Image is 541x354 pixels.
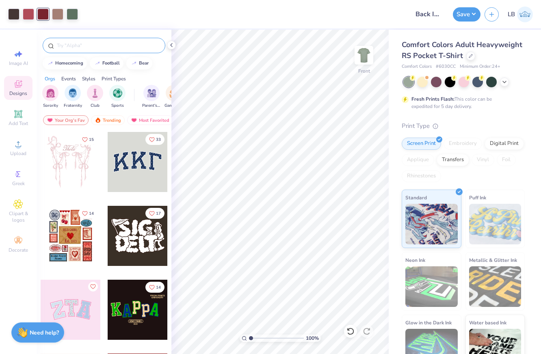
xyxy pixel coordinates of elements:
img: trend_line.gif [47,61,54,66]
div: Digital Print [485,138,524,150]
img: Fraternity Image [68,88,77,98]
div: Styles [82,75,95,82]
span: Game Day [164,103,183,109]
span: Clipart & logos [4,210,32,223]
img: trend_line.gif [131,61,137,66]
div: Front [358,67,370,75]
span: Sports [111,103,124,109]
div: filter for Club [87,85,103,109]
span: Glow in the Dark Ink [405,318,452,327]
div: Rhinestones [402,170,441,182]
span: Standard [405,193,427,202]
div: filter for Fraternity [64,85,82,109]
button: filter button [164,85,183,109]
span: Metallic & Glitter Ink [469,256,517,264]
button: Like [145,282,164,293]
button: Like [78,134,97,145]
span: Club [91,103,100,109]
img: Sports Image [113,88,122,98]
img: Sorority Image [46,88,55,98]
span: Comfort Colors Adult Heavyweight RS Pocket T-Shirt [402,40,522,60]
strong: Need help? [30,329,59,337]
button: football [90,57,123,69]
span: Parent's Weekend [142,103,161,109]
span: Greek [12,180,25,187]
div: homecoming [55,61,83,65]
span: Minimum Order: 24 + [460,63,500,70]
img: most_fav.gif [47,117,53,123]
span: 14 [89,212,94,216]
img: Club Image [91,88,100,98]
span: Water based Ink [469,318,506,327]
div: Transfers [437,154,469,166]
div: Events [61,75,76,82]
span: Designs [9,90,27,97]
div: Print Types [102,75,126,82]
img: Standard [405,204,458,244]
span: Fraternity [64,103,82,109]
button: filter button [87,85,103,109]
button: filter button [42,85,58,109]
img: Laken Brown [517,6,533,22]
div: Embroidery [444,138,482,150]
div: football [102,61,120,65]
span: 14 [156,285,161,289]
div: bear [139,61,149,65]
span: Sorority [43,103,58,109]
div: Applique [402,154,434,166]
span: Neon Ink [405,256,425,264]
img: Front [356,47,372,63]
img: Metallic & Glitter Ink [469,266,522,307]
div: Vinyl [472,154,494,166]
span: Add Text [9,120,28,127]
div: This color can be expedited for 5 day delivery. [411,95,511,110]
input: Try "Alpha" [56,41,160,50]
span: 33 [156,138,161,142]
div: Your Org's Fav [43,115,89,125]
div: filter for Sorority [42,85,58,109]
span: Image AI [9,60,28,67]
div: filter for Parent's Weekend [142,85,161,109]
div: Orgs [45,75,55,82]
input: Untitled Design [409,6,449,22]
img: Neon Ink [405,266,458,307]
span: 17 [156,212,161,216]
img: Puff Ink [469,204,522,244]
button: Like [78,208,97,219]
button: Like [145,208,164,219]
img: trending.gif [95,117,101,123]
img: most_fav.gif [131,117,137,123]
button: Like [145,134,164,145]
button: homecoming [43,57,87,69]
button: filter button [109,85,126,109]
span: Decorate [9,247,28,253]
div: Screen Print [402,138,441,150]
div: Print Type [402,121,525,131]
button: bear [126,57,152,69]
div: Trending [91,115,125,125]
span: 15 [89,138,94,142]
img: Parent's Weekend Image [147,88,156,98]
span: LB [508,10,515,19]
div: filter for Game Day [164,85,183,109]
button: filter button [64,85,82,109]
img: Game Day Image [169,88,179,98]
div: Foil [497,154,516,166]
span: Comfort Colors [402,63,432,70]
img: trend_line.gif [94,61,101,66]
button: Like [88,282,98,291]
button: Save [453,7,480,22]
a: LB [508,6,533,22]
span: # 6030CC [436,63,456,70]
span: Puff Ink [469,193,486,202]
button: filter button [142,85,161,109]
div: filter for Sports [109,85,126,109]
strong: Fresh Prints Flash: [411,96,454,102]
span: 100 % [306,335,319,342]
span: Upload [10,150,26,157]
div: Most Favorited [127,115,173,125]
